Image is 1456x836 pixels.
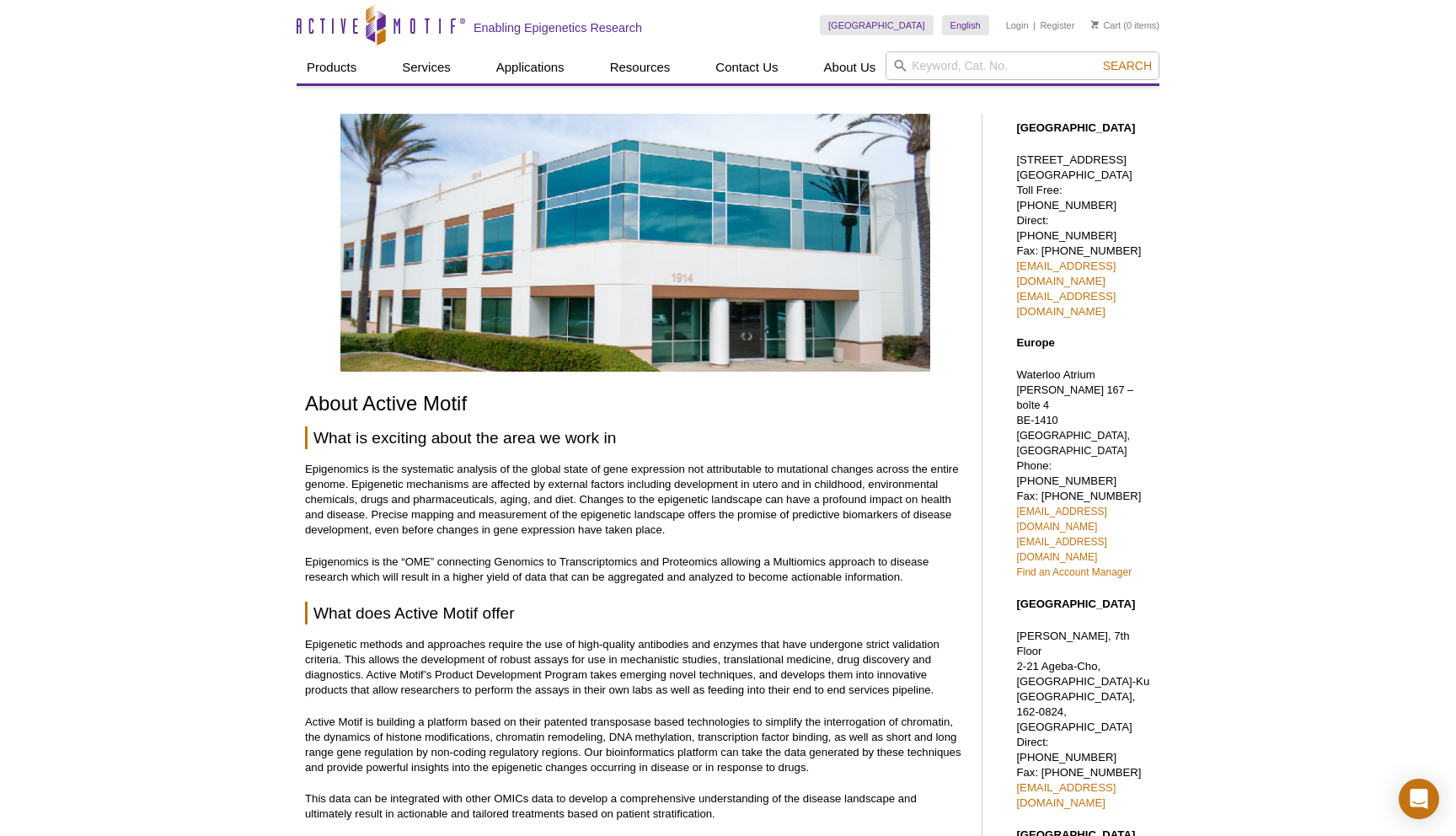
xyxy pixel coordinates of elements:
p: Epigenetic methods and approaches require the use of high-quality antibodies and enzymes that hav... [305,637,965,698]
strong: Europe [1016,336,1054,349]
a: [EMAIL_ADDRESS][DOMAIN_NAME] [1016,781,1116,809]
h1: About Active Motif [305,393,965,417]
span: Search [1103,59,1152,72]
button: Search [1098,58,1157,73]
p: Active Motif is building a platform based on their patented transposase based technologies to sim... [305,715,965,775]
p: This data can be integrated with other OMICs data to develop a comprehensive understanding of the... [305,791,965,822]
span: [PERSON_NAME] 167 – boîte 4 BE-1410 [GEOGRAPHIC_DATA], [GEOGRAPHIC_DATA] [1016,384,1133,457]
a: Services [392,51,461,83]
h2: What does Active Motif offer [305,602,965,624]
strong: [GEOGRAPHIC_DATA] [1016,598,1135,610]
input: Keyword, Cat. No. [886,51,1159,80]
a: Cart [1091,19,1121,31]
a: [GEOGRAPHIC_DATA] [820,15,934,35]
li: (0 items) [1091,15,1159,35]
p: Epigenomics is the “OME” connecting Genomics to Transcriptomics and Proteomics allowing a Multiom... [305,555,965,585]
a: [EMAIL_ADDRESS][DOMAIN_NAME] [1016,260,1116,287]
a: Login [1006,19,1029,31]
a: [EMAIL_ADDRESS][DOMAIN_NAME] [1016,506,1106,533]
div: Open Intercom Messenger [1399,779,1439,819]
img: Your Cart [1091,20,1099,29]
li: | [1033,15,1036,35]
a: Applications [486,51,575,83]
p: Epigenomics is the systematic analysis of the global state of gene expression not attributable to... [305,462,965,538]
strong: [GEOGRAPHIC_DATA] [1016,121,1135,134]
a: Find an Account Manager [1016,566,1132,578]
a: Products [297,51,367,83]
a: Resources [600,51,681,83]
p: Waterloo Atrium Phone: [PHONE_NUMBER] Fax: [PHONE_NUMBER] [1016,367,1151,580]
a: [EMAIL_ADDRESS][DOMAIN_NAME] [1016,290,1116,318]
a: About Us [814,51,886,83]
a: English [942,15,989,35]
a: [EMAIL_ADDRESS][DOMAIN_NAME] [1016,536,1106,563]
p: [PERSON_NAME], 7th Floor 2-21 Ageba-Cho, [GEOGRAPHIC_DATA]-Ku [GEOGRAPHIC_DATA], 162-0824, [GEOGR... [1016,629,1151,811]
h2: What is exciting about the area we work in [305,426,965,449]
p: [STREET_ADDRESS] [GEOGRAPHIC_DATA] Toll Free: [PHONE_NUMBER] Direct: [PHONE_NUMBER] Fax: [PHONE_N... [1016,153,1151,319]
a: Register [1040,19,1074,31]
h2: Enabling Epigenetics Research [474,20,642,35]
a: Contact Us [705,51,788,83]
